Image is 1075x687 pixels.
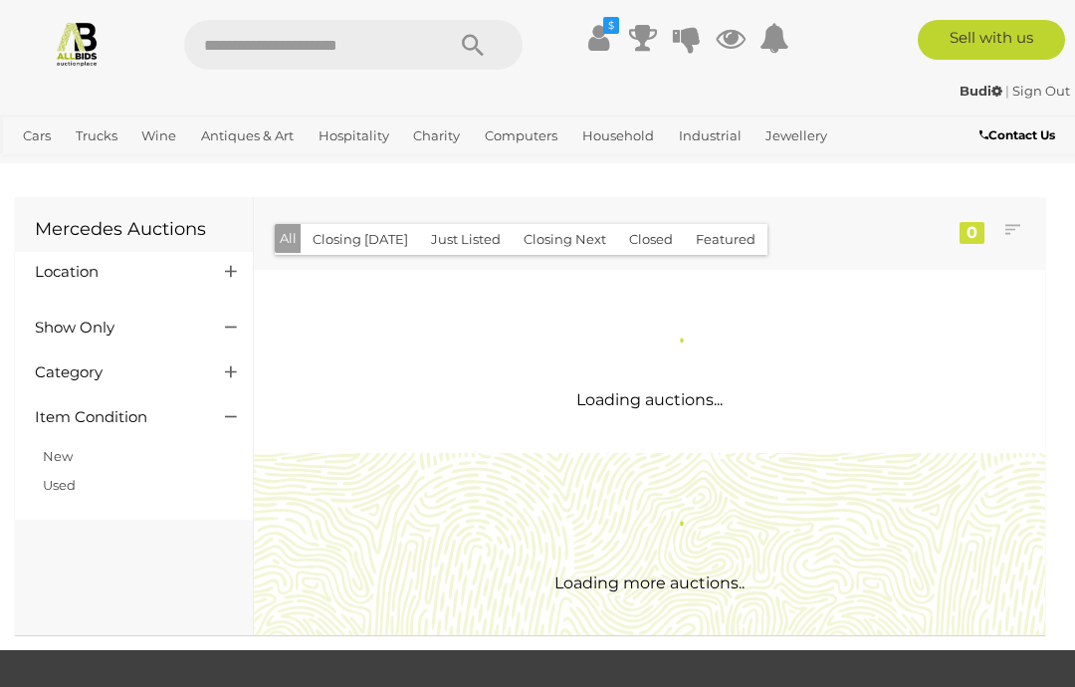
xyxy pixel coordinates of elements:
[979,124,1060,146] a: Contact Us
[512,224,618,255] button: Closing Next
[275,224,302,253] button: All
[405,119,468,152] a: Charity
[617,224,685,255] button: Closed
[1005,83,1009,99] span: |
[15,119,59,152] a: Cars
[301,224,420,255] button: Closing [DATE]
[554,573,745,592] span: Loading more auctions..
[918,20,1066,60] a: Sell with us
[671,119,750,152] a: Industrial
[311,119,397,152] a: Hospitality
[54,20,101,67] img: Allbids.com.au
[1012,83,1070,99] a: Sign Out
[35,364,195,381] h4: Category
[15,152,69,185] a: Office
[684,224,767,255] button: Featured
[43,448,73,464] a: New
[757,119,835,152] a: Jewellery
[477,119,565,152] a: Computers
[960,83,1005,99] a: Budi
[142,152,300,185] a: [GEOGRAPHIC_DATA]
[193,119,302,152] a: Antiques & Art
[960,83,1002,99] strong: Budi
[576,390,723,409] span: Loading auctions...
[979,127,1055,142] b: Contact Us
[35,220,233,240] h1: Mercedes Auctions
[35,409,195,426] h4: Item Condition
[35,320,195,337] h4: Show Only
[78,152,134,185] a: Sports
[43,477,76,493] a: Used
[423,20,523,70] button: Search
[574,119,662,152] a: Household
[133,119,184,152] a: Wine
[584,20,614,56] a: $
[603,17,619,34] i: $
[960,222,984,244] div: 0
[419,224,513,255] button: Just Listed
[68,119,125,152] a: Trucks
[35,264,195,281] h4: Location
